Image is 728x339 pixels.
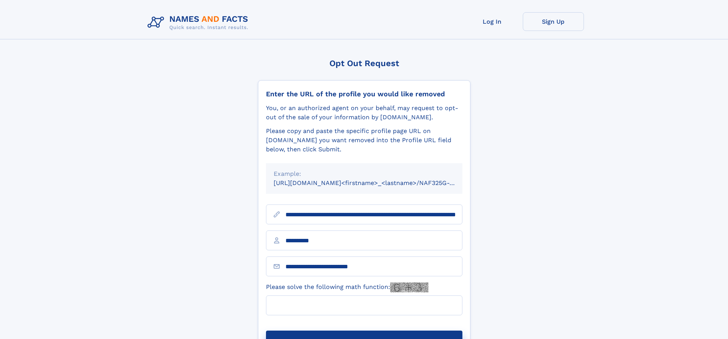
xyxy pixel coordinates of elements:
[144,12,255,33] img: Logo Names and Facts
[266,104,462,122] div: You, or an authorized agent on your behalf, may request to opt-out of the sale of your informatio...
[462,12,523,31] a: Log In
[266,282,428,292] label: Please solve the following math function:
[274,169,455,178] div: Example:
[258,58,470,68] div: Opt Out Request
[523,12,584,31] a: Sign Up
[274,179,477,187] small: [URL][DOMAIN_NAME]<firstname>_<lastname>/NAF325G-xxxxxxxx
[266,127,462,154] div: Please copy and paste the specific profile page URL on [DOMAIN_NAME] you want removed into the Pr...
[266,90,462,98] div: Enter the URL of the profile you would like removed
